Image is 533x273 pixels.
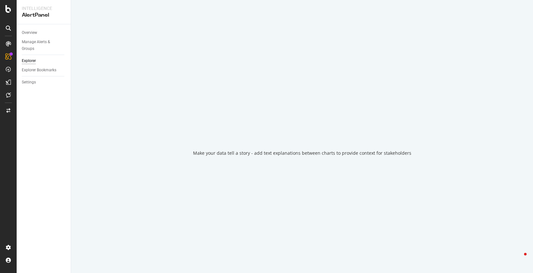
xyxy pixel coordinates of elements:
div: Explorer Bookmarks [22,67,56,74]
a: Explorer [22,58,66,64]
div: Settings [22,79,36,86]
div: Intelligence [22,5,66,12]
a: Settings [22,79,66,86]
div: AlertPanel [22,12,66,19]
div: Overview [22,29,37,36]
div: Manage Alerts & Groups [22,39,60,52]
iframe: Intercom live chat [511,251,527,267]
a: Overview [22,29,66,36]
div: Explorer [22,58,36,64]
a: Manage Alerts & Groups [22,39,66,52]
div: Make your data tell a story - add text explanations between charts to provide context for stakeho... [193,150,411,156]
a: Explorer Bookmarks [22,67,66,74]
div: animation [279,117,325,140]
